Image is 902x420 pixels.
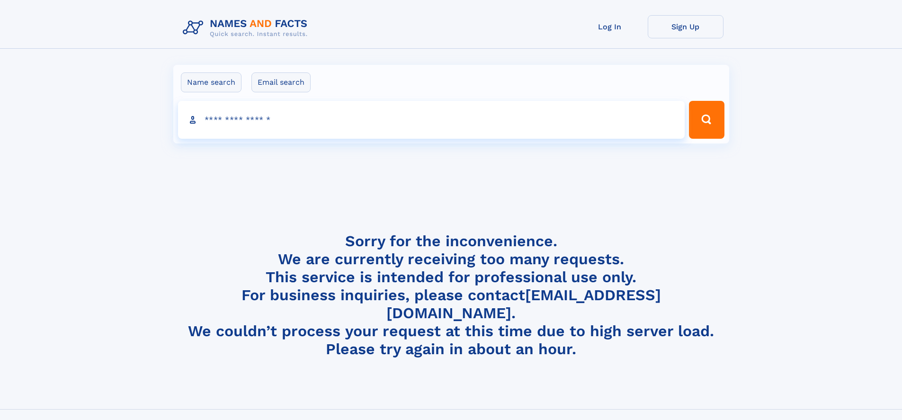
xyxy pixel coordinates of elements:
[178,101,685,139] input: search input
[251,72,311,92] label: Email search
[179,232,723,358] h4: Sorry for the inconvenience. We are currently receiving too many requests. This service is intend...
[689,101,724,139] button: Search Button
[386,286,661,322] a: [EMAIL_ADDRESS][DOMAIN_NAME]
[179,15,315,41] img: Logo Names and Facts
[181,72,241,92] label: Name search
[572,15,648,38] a: Log In
[648,15,723,38] a: Sign Up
